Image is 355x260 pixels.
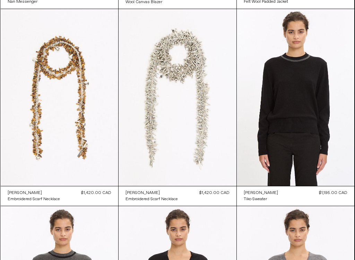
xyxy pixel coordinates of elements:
[125,196,178,202] a: Embroidered Scarf Necklace
[125,190,160,196] div: [PERSON_NAME]
[244,190,278,196] div: [PERSON_NAME]
[8,190,60,196] a: [PERSON_NAME]
[319,190,347,196] div: $1,195.00 CAD
[8,190,42,196] div: [PERSON_NAME]
[119,9,236,186] img: Dries Van Noten Embroidered Scarf Neckline in silver
[244,190,278,196] a: [PERSON_NAME]
[244,196,278,202] a: Tiko Sweater
[237,9,355,186] img: Dries Van Noten Tiko Sweater in black
[199,190,230,196] div: $1,420.00 CAD
[1,9,119,186] img: Dries Van Noten Embroidered Scarf Neckline in tiger eye
[81,190,111,196] div: $1,420.00 CAD
[125,190,178,196] a: [PERSON_NAME]
[244,196,267,202] div: Tiko Sweater
[8,196,60,202] a: Embroidered Scarf Necklace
